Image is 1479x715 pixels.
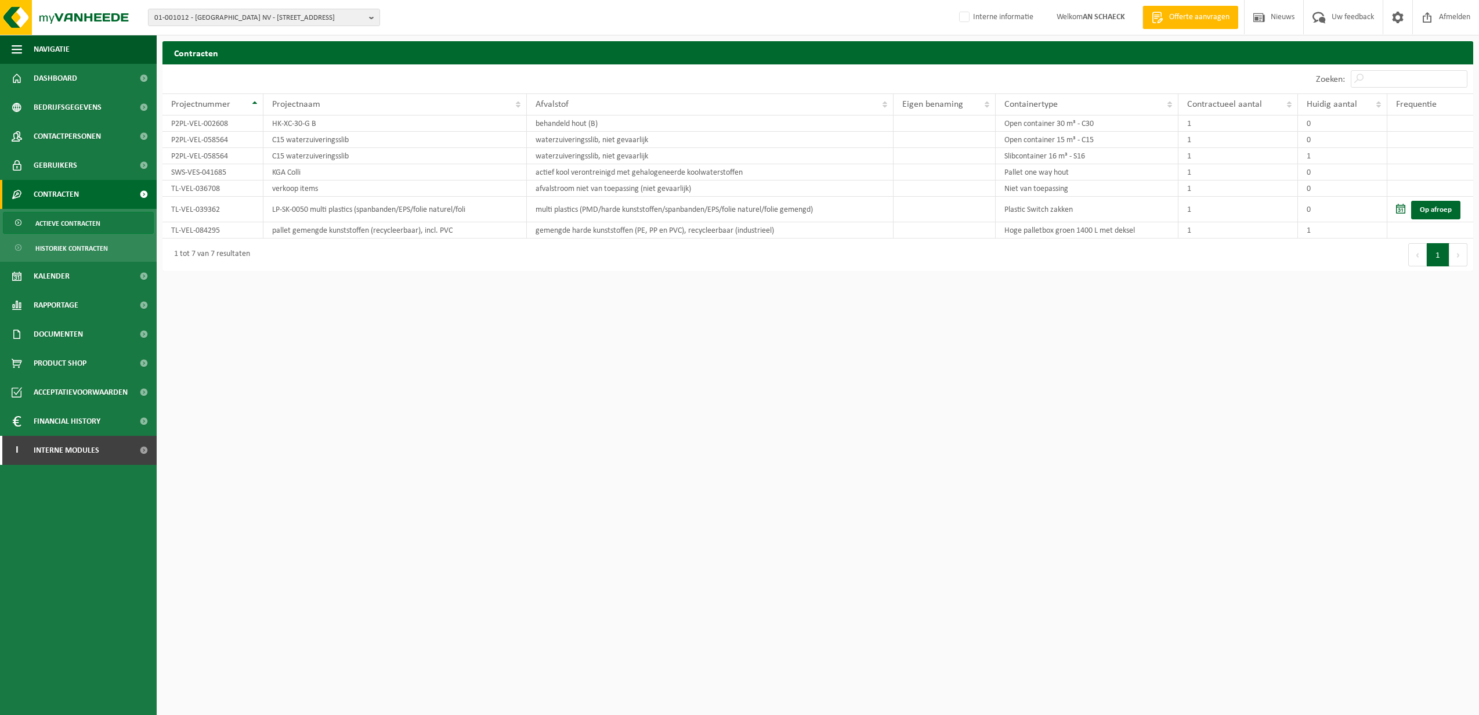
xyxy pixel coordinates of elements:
td: 1 [1178,115,1297,132]
td: Open container 15 m³ - C15 [996,132,1178,148]
td: TL-VEL-084295 [162,222,263,239]
span: Documenten [34,320,83,349]
td: 0 [1298,164,1387,180]
label: Zoeken: [1316,75,1345,84]
span: Containertype [1004,100,1058,109]
span: Rapportage [34,291,78,320]
span: 01-001012 - [GEOGRAPHIC_DATA] NV - [STREET_ADDRESS] [154,9,364,27]
td: C15 waterzuiveringsslib [263,132,527,148]
td: P2PL-VEL-058564 [162,148,263,164]
span: Product Shop [34,349,86,378]
td: HK-XC-30-G B [263,115,527,132]
td: TL-VEL-036708 [162,180,263,197]
td: behandeld hout (B) [527,115,893,132]
td: 1 [1178,164,1297,180]
span: Interne modules [34,436,99,465]
span: Projectnaam [272,100,320,109]
strong: AN SCHAECK [1083,13,1125,21]
td: multi plastics (PMD/harde kunststoffen/spanbanden/EPS/folie naturel/folie gemengd) [527,197,893,222]
span: Offerte aanvragen [1166,12,1232,23]
span: Eigen benaming [902,100,963,109]
td: actief kool verontreinigd met gehalogeneerde koolwaterstoffen [527,164,893,180]
td: P2PL-VEL-058564 [162,132,263,148]
td: KGA Colli [263,164,527,180]
td: TL-VEL-039362 [162,197,263,222]
td: 0 [1298,115,1387,132]
a: Actieve contracten [3,212,154,234]
td: 1 [1298,148,1387,164]
button: 1 [1427,243,1449,266]
span: Bedrijfsgegevens [34,93,102,122]
span: Acceptatievoorwaarden [34,378,128,407]
td: waterzuiveringsslib, niet gevaarlijk [527,148,893,164]
a: Op afroep [1411,201,1460,219]
h2: Contracten [162,41,1473,64]
td: 1 [1178,132,1297,148]
td: Slibcontainer 16 m³ - S16 [996,148,1178,164]
span: Gebruikers [34,151,77,180]
td: 1 [1178,197,1297,222]
span: Huidig aantal [1307,100,1357,109]
button: Next [1449,243,1467,266]
span: Navigatie [34,35,70,64]
div: 1 tot 7 van 7 resultaten [168,244,250,265]
td: 0 [1298,180,1387,197]
td: SWS-VES-041685 [162,164,263,180]
td: pallet gemengde kunststoffen (recycleerbaar), incl. PVC [263,222,527,239]
td: Plastic Switch zakken [996,197,1178,222]
td: 0 [1298,132,1387,148]
td: Niet van toepassing [996,180,1178,197]
td: waterzuiveringsslib, niet gevaarlijk [527,132,893,148]
span: Historiek contracten [35,237,108,259]
span: Projectnummer [171,100,230,109]
span: Afvalstof [536,100,569,109]
span: Actieve contracten [35,212,100,234]
td: Hoge palletbox groen 1400 L met deksel [996,222,1178,239]
td: 1 [1298,222,1387,239]
td: LP-SK-0050 multi plastics (spanbanden/EPS/folie naturel/foli [263,197,527,222]
td: gemengde harde kunststoffen (PE, PP en PVC), recycleerbaar (industrieel) [527,222,893,239]
span: Kalender [34,262,70,291]
td: 1 [1178,180,1297,197]
button: Previous [1408,243,1427,266]
span: Contractueel aantal [1187,100,1262,109]
a: Historiek contracten [3,237,154,259]
td: Pallet one way hout [996,164,1178,180]
span: Frequentie [1396,100,1437,109]
td: Open container 30 m³ - C30 [996,115,1178,132]
span: Contracten [34,180,79,209]
label: Interne informatie [957,9,1033,26]
td: 0 [1298,197,1387,222]
span: Financial History [34,407,100,436]
span: I [12,436,22,465]
td: 1 [1178,222,1297,239]
td: verkoop items [263,180,527,197]
td: C15 waterzuiveringsslib [263,148,527,164]
td: P2PL-VEL-002608 [162,115,263,132]
a: Offerte aanvragen [1142,6,1238,29]
td: 1 [1178,148,1297,164]
span: Contactpersonen [34,122,101,151]
button: 01-001012 - [GEOGRAPHIC_DATA] NV - [STREET_ADDRESS] [148,9,380,26]
span: Dashboard [34,64,77,93]
td: afvalstroom niet van toepassing (niet gevaarlijk) [527,180,893,197]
